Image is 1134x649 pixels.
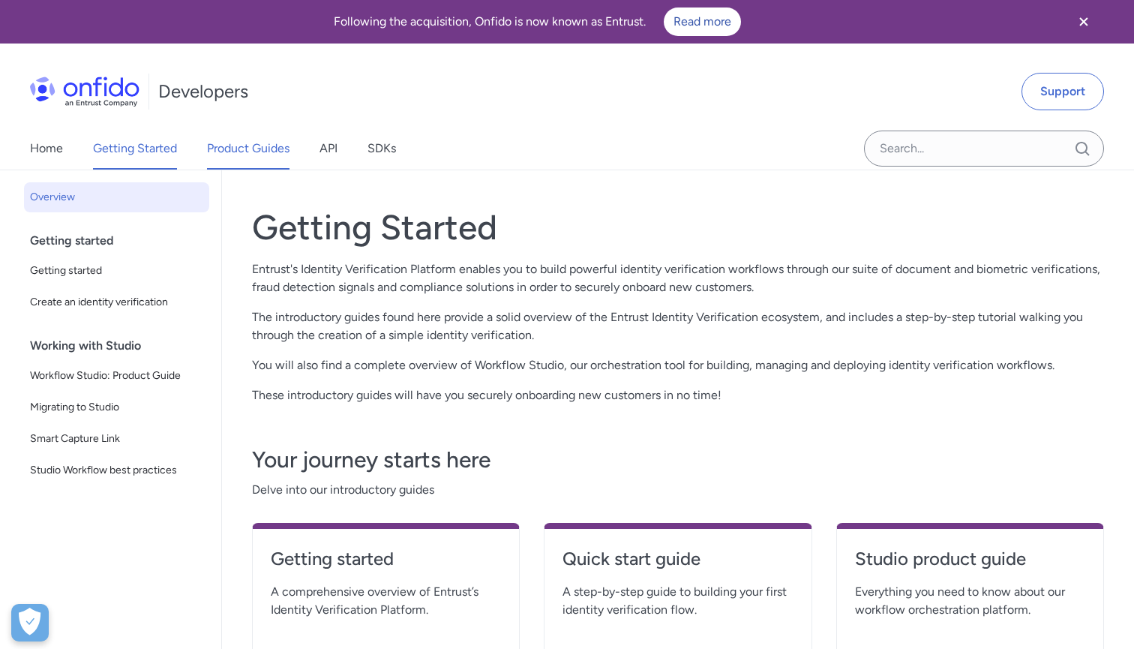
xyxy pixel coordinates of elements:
span: Create an identity verification [30,293,203,311]
a: Home [30,128,63,170]
button: Close banner [1056,3,1111,41]
span: Studio Workflow best practices [30,461,203,479]
a: Smart Capture Link [24,424,209,454]
span: Delve into our introductory guides [252,481,1104,499]
svg: Close banner [1075,13,1093,31]
a: Product Guides [207,128,289,170]
img: Onfido Logo [30,77,139,107]
span: Getting started [30,262,203,280]
span: Smart Capture Link [30,430,203,448]
h4: Studio product guide [855,547,1085,571]
span: Migrating to Studio [30,398,203,416]
button: Open Preferences [11,604,49,641]
div: Working with Studio [30,331,215,361]
span: Everything you need to know about our workflow orchestration platform. [855,583,1085,619]
a: Getting started [271,547,501,583]
a: Getting Started [93,128,177,170]
span: Workflow Studio: Product Guide [30,367,203,385]
div: Getting started [30,226,215,256]
p: You will also find a complete overview of Workflow Studio, our orchestration tool for building, m... [252,356,1104,374]
a: Create an identity verification [24,287,209,317]
a: Studio product guide [855,547,1085,583]
h1: Developers [158,80,248,104]
a: Getting started [24,256,209,286]
p: Entrust's Identity Verification Platform enables you to build powerful identity verification work... [252,260,1104,296]
h4: Quick start guide [562,547,793,571]
a: Quick start guide [562,547,793,583]
p: The introductory guides found here provide a solid overview of the Entrust Identity Verification ... [252,308,1104,344]
a: Overview [24,182,209,212]
h1: Getting Started [252,206,1104,248]
h3: Your journey starts here [252,445,1104,475]
a: Studio Workflow best practices [24,455,209,485]
a: Workflow Studio: Product Guide [24,361,209,391]
h4: Getting started [271,547,501,571]
a: Support [1021,73,1104,110]
span: A comprehensive overview of Entrust’s Identity Verification Platform. [271,583,501,619]
input: Onfido search input field [864,131,1104,167]
span: A step-by-step guide to building your first identity verification flow. [562,583,793,619]
div: Following the acquisition, Onfido is now known as Entrust. [18,8,1056,36]
a: Migrating to Studio [24,392,209,422]
div: Cookie Preferences [11,604,49,641]
a: SDKs [367,128,396,170]
a: Read more [664,8,741,36]
p: These introductory guides will have you securely onboarding new customers in no time! [252,386,1104,404]
span: Overview [30,188,203,206]
a: API [319,128,337,170]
